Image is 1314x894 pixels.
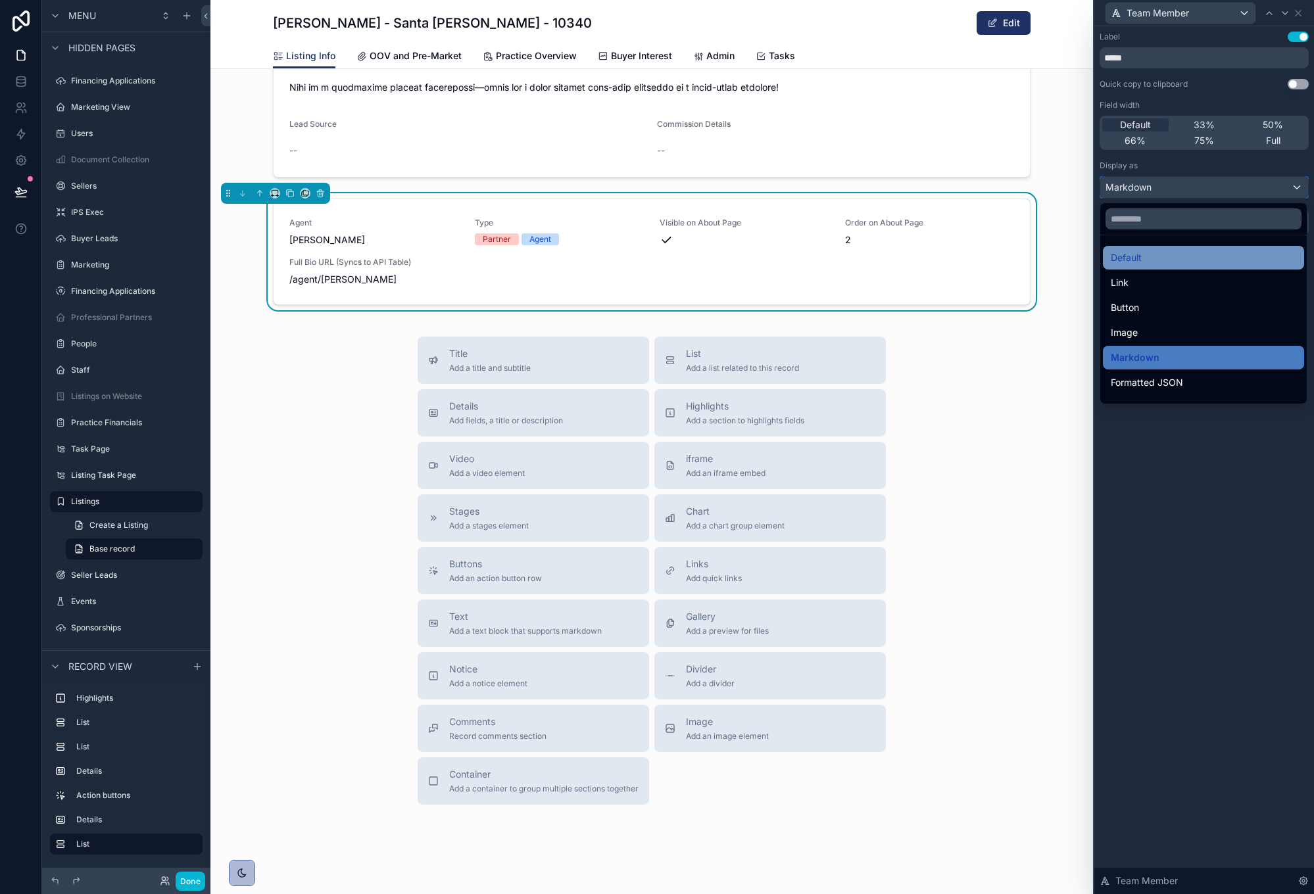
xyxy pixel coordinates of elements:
span: Add a section to highlights fields [686,415,804,426]
div: Partner [483,233,511,245]
span: Add a preview for files [686,626,769,636]
a: Financing Applications [50,281,203,302]
label: Buyer Leads [71,233,200,244]
span: Chart [686,505,785,518]
span: Add a list related to this record [686,363,799,373]
span: Add an image element [686,731,769,741]
a: Marketing [50,254,203,275]
span: Text [449,610,602,623]
label: List [76,839,192,849]
a: Admin [693,44,735,70]
span: [PERSON_NAME] [289,234,365,245]
a: Practice Overview [483,44,577,70]
span: iframe [686,452,766,465]
label: Staff [71,365,200,375]
a: Events [50,591,203,612]
span: QR Code [1111,400,1150,415]
span: Title [449,347,531,360]
a: Task Page [50,438,203,459]
button: TitleAdd a title and subtitle [418,337,649,384]
span: Button [1111,300,1139,316]
div: Agent [529,233,551,245]
span: Notice [449,663,527,676]
label: Practice Financials [71,417,200,428]
span: 2 [845,233,1015,247]
label: Action buttons [76,790,197,801]
span: Image [686,715,769,728]
span: Tasks [769,49,795,62]
span: Create a Listing [89,520,148,530]
label: Details [76,814,197,825]
label: Financing Applications [71,286,200,296]
button: TextAdd a text block that supports markdown [418,600,649,647]
button: CommentsRecord comments section [418,705,649,752]
button: HighlightsAdd a section to highlights fields [654,389,886,436]
a: Listings on Website [50,386,203,407]
span: Menu [68,9,96,22]
a: Listing Info [273,44,335,69]
span: Container [449,768,639,781]
span: /agent/[PERSON_NAME] [289,273,459,286]
button: ButtonsAdd an action button row [418,547,649,594]
span: Buttons [449,557,542,571]
label: Marketing View [71,102,200,112]
a: Sellers [50,176,203,197]
span: Image [1111,325,1138,341]
a: Agent[PERSON_NAME]TypePartnerAgentVisible on About PageOrder on About Page2Full Bio URL (Syncs to... [274,199,1030,304]
label: Document Collection [71,154,200,165]
a: Listing Task Page [50,465,203,486]
label: Seller Leads [71,570,200,580]
button: Done [176,872,205,891]
label: Professional Partners [71,312,200,323]
span: Gallery [686,610,769,623]
a: Sponsorships [50,617,203,638]
label: IPS Exec [71,207,200,218]
span: Base record [89,544,135,554]
label: Highlights [76,693,197,703]
label: Users [71,128,200,139]
a: Base record [66,538,203,559]
span: List [686,347,799,360]
button: ContainerAdd a container to group multiple sections together [418,757,649,805]
h1: [PERSON_NAME] - Santa [PERSON_NAME] - 10340 [273,14,592,32]
span: Add fields, a title or description [449,415,563,426]
span: Order on About Page [845,218,1015,228]
label: Task Page [71,444,200,454]
span: Divider [686,663,735,676]
span: Stages [449,505,529,518]
label: Financing Applications [71,76,200,86]
label: Events [71,596,200,607]
a: Document Collection [50,149,203,170]
a: Buyer Interest [598,44,672,70]
span: OOV and Pre-Market [370,49,462,62]
label: Marketing [71,260,200,270]
a: Staff [50,360,203,381]
button: VideoAdd a video element [418,442,649,489]
a: Marketing View [50,97,203,118]
span: Add a stages element [449,521,529,531]
span: Add quick links [686,573,742,584]
a: Buyer Leads [50,228,203,249]
button: DividerAdd a divider [654,652,886,699]
span: Markdown [1111,350,1159,365]
label: Sellers [71,181,200,191]
span: Comments [449,715,547,728]
button: LinksAdd quick links [654,547,886,594]
a: IPS Exec [50,202,203,223]
span: Highlights [686,400,804,413]
button: iframeAdd an iframe embed [654,442,886,489]
span: Formatted JSON [1111,375,1183,390]
span: Admin [706,49,735,62]
button: ImageAdd an image element [654,705,886,752]
label: List [76,741,197,752]
span: Video [449,452,525,465]
label: Sponsorships [71,623,200,633]
button: StagesAdd a stages element [418,494,649,542]
span: Agent [289,218,459,228]
span: Full Bio URL (Syncs to API Table) [289,257,459,268]
a: Listings [50,491,203,512]
a: People [50,333,203,354]
a: Professional Partners [50,307,203,328]
span: Type [475,218,645,228]
a: Practice Financials [50,412,203,433]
